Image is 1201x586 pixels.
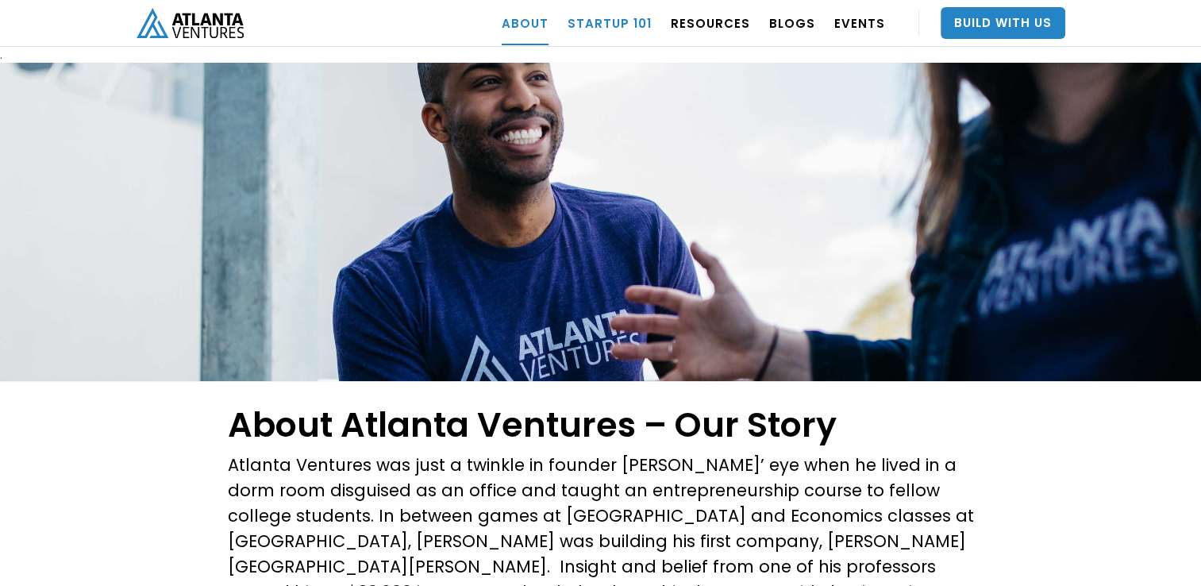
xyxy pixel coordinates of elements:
[834,1,885,45] a: EVENTS
[941,7,1065,39] a: Build With Us
[671,1,750,45] a: RESOURCES
[228,405,974,445] h1: About Atlanta Ventures – Our Story
[769,1,815,45] a: BLOGS
[502,1,549,45] a: ABOUT
[568,1,652,45] a: Startup 101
